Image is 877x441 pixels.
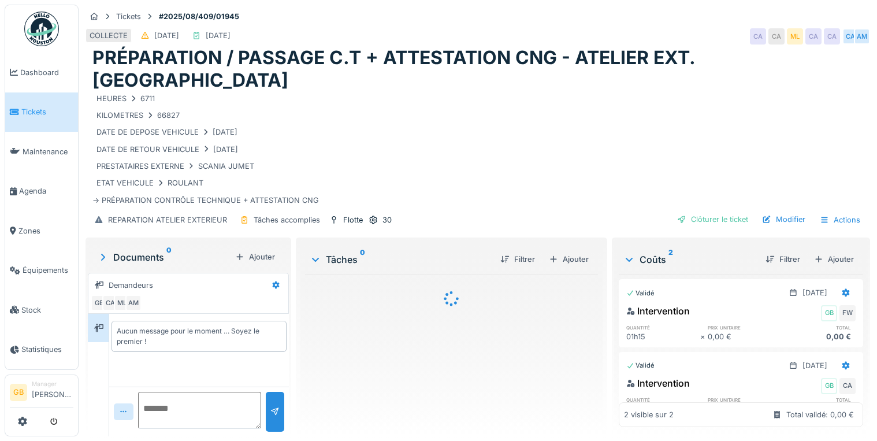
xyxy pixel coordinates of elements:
[109,280,153,291] div: Demandeurs
[757,212,810,227] div: Modifier
[496,251,540,267] div: Filtrer
[360,253,365,266] sup: 0
[544,251,593,267] div: Ajouter
[96,161,254,172] div: PRESTATAIRES EXTERNE SCANIA JUMET
[623,253,756,266] div: Coûts
[117,326,281,347] div: Aucun message pour le moment … Soyez le premier !
[626,396,700,403] h6: quantité
[10,380,73,407] a: GB Manager[PERSON_NAME]
[768,28,785,45] div: CA
[626,361,655,370] div: Validé
[90,30,128,41] div: COLLECTE
[231,249,280,265] div: Ajouter
[700,331,708,342] div: ×
[102,295,118,311] div: CA
[626,324,700,331] h6: quantité
[21,305,73,316] span: Stock
[166,250,172,264] sup: 0
[624,409,674,420] div: 2 visible sur 2
[761,251,805,267] div: Filtrer
[23,146,73,157] span: Maintenance
[5,172,78,212] a: Agenda
[626,331,700,342] div: 01h15
[96,177,203,188] div: ETAT VEHICULE ROULANT
[672,212,753,227] div: Clôturer le ticket
[809,251,859,267] div: Ajouter
[782,324,856,331] h6: total
[5,251,78,291] a: Équipements
[708,324,782,331] h6: prix unitaire
[839,305,856,321] div: FW
[96,127,237,138] div: DATE DE DEPOSE VEHICULE [DATE]
[802,360,827,371] div: [DATE]
[32,380,73,388] div: Manager
[5,132,78,172] a: Maintenance
[787,28,803,45] div: ML
[5,211,78,251] a: Zones
[32,380,73,405] li: [PERSON_NAME]
[24,12,59,46] img: Badge_color-CXgf-gQk.svg
[626,376,690,390] div: Intervention
[96,144,238,155] div: DATE DE RETOUR VEHICULE [DATE]
[19,186,73,197] span: Agenda
[91,295,107,311] div: GB
[668,253,673,266] sup: 2
[786,409,854,420] div: Total validé: 0,00 €
[254,214,320,225] div: Tâches accomplies
[116,11,141,22] div: Tickets
[21,106,73,117] span: Tickets
[626,288,655,298] div: Validé
[708,396,782,403] h6: prix unitaire
[20,67,73,78] span: Dashboard
[96,110,180,121] div: KILOMETRES 66827
[750,28,766,45] div: CA
[805,28,822,45] div: CA
[154,11,244,22] strong: #2025/08/409/01945
[108,214,227,225] div: REPARATION ATELIER EXTERIEUR
[626,304,690,318] div: Intervention
[854,28,870,45] div: AM
[382,214,392,225] div: 30
[5,290,78,330] a: Stock
[18,225,73,236] span: Zones
[5,92,78,132] a: Tickets
[782,331,856,342] div: 0,00 €
[802,287,827,298] div: [DATE]
[114,295,130,311] div: ML
[92,47,863,91] h1: PRÉPARATION / PASSAGE C.T + ATTESTATION CNG - ATELIER EXT. [GEOGRAPHIC_DATA]
[310,253,490,266] div: Tâches
[96,93,155,104] div: HEURES 6711
[343,214,363,225] div: Flotte
[97,250,231,264] div: Documents
[5,330,78,370] a: Statistiques
[821,378,837,394] div: GB
[10,384,27,401] li: GB
[125,295,142,311] div: AM
[92,91,863,207] div: -> PRÉPARATION CONTRÔLE TECHNIQUE + ATTESTATION CNG - DÉPOSER LE [DATE] -> [PERSON_NAME] - RETOUR...
[821,305,837,321] div: GB
[842,28,859,45] div: CA
[782,396,856,403] h6: total
[21,344,73,355] span: Statistiques
[815,212,865,228] div: Actions
[23,265,73,276] span: Équipements
[206,30,231,41] div: [DATE]
[5,53,78,92] a: Dashboard
[824,28,840,45] div: CA
[154,30,179,41] div: [DATE]
[708,331,782,342] div: 0,00 €
[839,378,856,394] div: CA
